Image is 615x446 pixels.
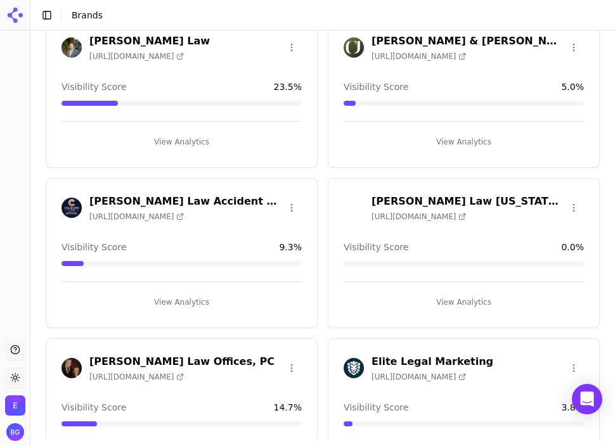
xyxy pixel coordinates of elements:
[6,423,24,441] button: Open user button
[61,241,126,253] span: Visibility Score
[5,395,25,416] button: Open organization switcher
[344,292,584,312] button: View Analytics
[372,212,466,222] span: [URL][DOMAIN_NAME]
[274,80,302,93] span: 23.5 %
[61,358,82,378] img: Crossman Law Offices, PC
[61,292,302,312] button: View Analytics
[372,34,564,49] h3: [PERSON_NAME] & [PERSON_NAME]
[61,401,126,414] span: Visibility Score
[561,401,584,414] span: 3.8 %
[344,198,364,218] img: Colburn Law Washington Dog Bite
[89,34,210,49] h3: [PERSON_NAME] Law
[344,37,364,58] img: Cohen & Jaffe
[89,354,275,369] h3: [PERSON_NAME] Law Offices, PC
[274,401,302,414] span: 14.7 %
[5,395,25,416] img: Elite Legal Marketing
[344,241,408,253] span: Visibility Score
[561,241,584,253] span: 0.0 %
[89,372,184,382] span: [URL][DOMAIN_NAME]
[72,9,579,22] nav: breadcrumb
[344,358,364,378] img: Elite Legal Marketing
[372,51,466,61] span: [URL][DOMAIN_NAME]
[572,384,602,414] div: Open Intercom Messenger
[372,354,493,369] h3: Elite Legal Marketing
[6,423,24,441] img: Brian Gomez
[89,194,282,209] h3: [PERSON_NAME] Law Accident & Injury Lawyers
[344,401,408,414] span: Visibility Score
[61,80,126,93] span: Visibility Score
[344,80,408,93] span: Visibility Score
[279,241,302,253] span: 9.3 %
[372,372,466,382] span: [URL][DOMAIN_NAME]
[89,212,184,222] span: [URL][DOMAIN_NAME]
[344,132,584,152] button: View Analytics
[89,51,184,61] span: [URL][DOMAIN_NAME]
[372,194,564,209] h3: [PERSON_NAME] Law [US_STATE] [MEDICAL_DATA]
[561,80,584,93] span: 5.0 %
[61,37,82,58] img: Cannon Law
[72,10,103,20] span: Brands
[61,132,302,152] button: View Analytics
[61,198,82,218] img: Colburn Law Accident & Injury Lawyers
